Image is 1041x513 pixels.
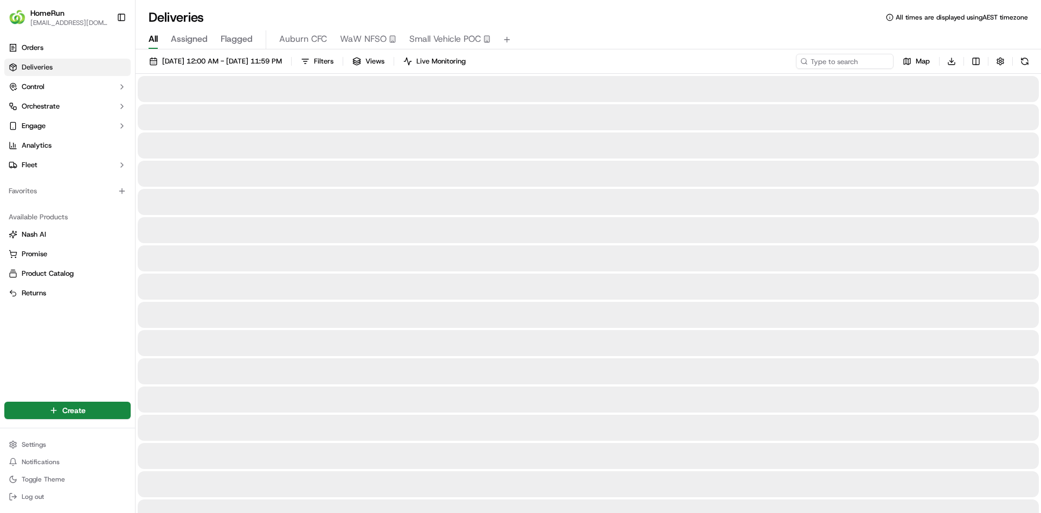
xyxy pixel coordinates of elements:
[22,249,47,259] span: Promise
[22,458,60,466] span: Notifications
[399,54,471,69] button: Live Monitoring
[9,9,26,26] img: HomeRun
[9,288,126,298] a: Returns
[916,56,930,66] span: Map
[9,230,126,239] a: Nash AI
[4,78,131,96] button: Control
[4,226,131,243] button: Nash AI
[4,265,131,282] button: Product Catalog
[9,249,126,259] a: Promise
[4,59,131,76] a: Deliveries
[4,284,131,302] button: Returns
[22,492,44,501] span: Log out
[348,54,389,69] button: Views
[30,18,108,27] button: [EMAIL_ADDRESS][DOMAIN_NAME]
[1017,54,1032,69] button: Refresh
[22,230,46,239] span: Nash AI
[896,13,1028,22] span: All times are displayed using AEST timezone
[4,472,131,487] button: Toggle Theme
[22,475,65,484] span: Toggle Theme
[162,56,282,66] span: [DATE] 12:00 AM - [DATE] 11:59 PM
[340,33,387,46] span: WaW NFSO
[22,43,43,53] span: Orders
[22,288,46,298] span: Returns
[22,102,60,111] span: Orchestrate
[4,245,131,263] button: Promise
[4,489,131,504] button: Log out
[4,437,131,452] button: Settings
[314,56,333,66] span: Filters
[4,182,131,200] div: Favorites
[898,54,935,69] button: Map
[22,440,46,449] span: Settings
[4,98,131,115] button: Orchestrate
[4,402,131,419] button: Create
[30,8,65,18] button: HomeRun
[221,33,253,46] span: Flagged
[149,9,204,26] h1: Deliveries
[409,33,481,46] span: Small Vehicle POC
[22,141,52,150] span: Analytics
[365,56,384,66] span: Views
[279,33,327,46] span: Auburn CFC
[416,56,466,66] span: Live Monitoring
[4,454,131,470] button: Notifications
[144,54,287,69] button: [DATE] 12:00 AM - [DATE] 11:59 PM
[4,39,131,56] a: Orders
[796,54,894,69] input: Type to search
[62,405,86,416] span: Create
[4,4,112,30] button: HomeRunHomeRun[EMAIL_ADDRESS][DOMAIN_NAME]
[9,269,126,278] a: Product Catalog
[22,62,53,72] span: Deliveries
[149,33,158,46] span: All
[22,121,46,131] span: Engage
[22,269,74,278] span: Product Catalog
[4,156,131,174] button: Fleet
[4,137,131,154] a: Analytics
[296,54,338,69] button: Filters
[4,117,131,135] button: Engage
[4,208,131,226] div: Available Products
[22,160,37,170] span: Fleet
[171,33,208,46] span: Assigned
[22,82,44,92] span: Control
